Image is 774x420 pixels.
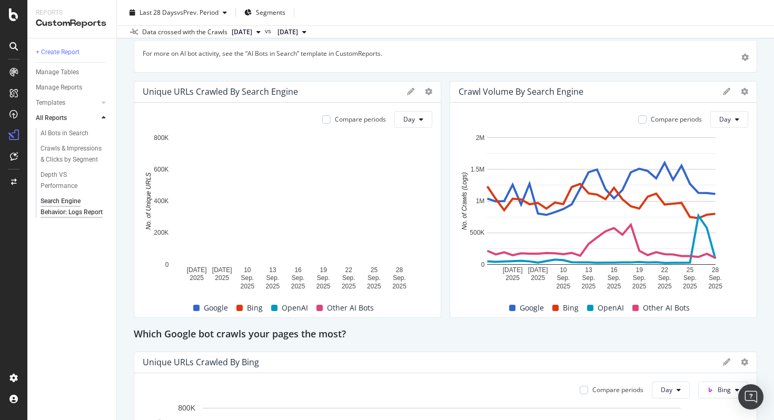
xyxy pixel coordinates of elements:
[520,302,544,314] span: Google
[36,67,79,78] div: Manage Tables
[291,282,305,289] text: 2025
[212,266,232,273] text: [DATE]
[145,172,152,229] text: No. of Unique URLS
[556,282,570,289] text: 2025
[240,282,254,289] text: 2025
[563,302,579,314] span: Bing
[266,274,280,282] text: Sep.
[36,113,98,124] a: All Reports
[125,4,231,21] button: Last 28 DaysvsPrev. Period
[177,8,219,17] span: vs Prev. Period
[282,302,308,314] span: OpenAI
[683,274,697,282] text: Sep.
[335,115,386,124] div: Compare periods
[36,113,67,124] div: All Reports
[165,261,169,268] text: 0
[41,196,109,218] a: Search Engine Behavior: Logs Report
[36,82,82,93] div: Manage Reports
[41,169,100,192] div: Depth VS Performance
[227,26,265,38] button: [DATE]
[134,40,757,72] div: For more on AI bot activity, see the “AI Bots in Search” template in CustomReports.
[741,54,749,61] div: gear
[658,274,671,282] text: Sep.
[240,4,290,21] button: Segments
[394,111,432,128] button: Day
[327,302,374,314] span: Other AI Bots
[36,47,80,58] div: + Create Report
[528,266,548,273] text: [DATE]
[531,274,545,282] text: 2025
[582,274,596,282] text: Sep.
[652,382,690,398] button: Day
[698,382,748,398] button: Bing
[585,266,592,273] text: 13
[143,132,429,291] div: A chart.
[459,86,583,97] div: Crawl Volume By Search Engine
[661,266,669,273] text: 22
[687,266,694,273] text: 25
[712,266,719,273] text: 28
[598,302,624,314] span: OpenAI
[36,97,65,108] div: Templates
[368,274,381,282] text: Sep.
[269,266,276,273] text: 13
[610,266,618,273] text: 16
[41,128,88,139] div: AI Bots in Search
[476,197,485,205] text: 1M
[256,8,285,17] span: Segments
[294,266,302,273] text: 16
[632,282,647,289] text: 2025
[633,274,646,282] text: Sep.
[134,326,757,343] div: Which Google bot crawls your pages the most?
[292,274,305,282] text: Sep.
[557,274,570,282] text: Sep.
[450,81,757,318] div: Crawl Volume By Search EngineCompare periodsDayA chart.GoogleBingOpenAIOther AI Bots
[134,326,346,343] h2: Which Google bot crawls your pages the most?
[316,282,331,289] text: 2025
[643,302,690,314] span: Other AI Bots
[393,274,406,282] text: Sep.
[661,385,672,394] span: Day
[36,82,109,93] a: Manage Reports
[738,384,763,409] div: Open Intercom Messenger
[41,143,104,165] div: Crawls & Impressions & Clicks by Segment
[154,229,168,236] text: 200K
[41,128,109,139] a: AI Bots in Search
[187,266,207,273] text: [DATE]
[683,282,697,289] text: 2025
[273,26,311,38] button: [DATE]
[367,282,381,289] text: 2025
[396,266,403,273] text: 28
[651,115,702,124] div: Compare periods
[277,27,298,37] span: 2025 Aug. 31st
[266,282,280,289] text: 2025
[41,143,109,165] a: Crawls & Impressions & Clicks by Segment
[140,8,177,17] span: Last 28 Days
[143,86,298,97] div: Unique URLs Crawled By Search Engine
[36,17,108,29] div: CustomReports
[403,115,415,124] span: Day
[134,81,441,318] div: Unique URLs Crawled By Search EngineCompare periodsDayA chart.GoogleBingOpenAIOther AI Bots
[505,274,520,282] text: 2025
[459,132,745,291] svg: A chart.
[342,282,356,289] text: 2025
[241,274,254,282] text: Sep.
[345,266,353,273] text: 22
[471,166,485,173] text: 1.5M
[215,274,229,282] text: 2025
[36,47,109,58] a: + Create Report
[560,266,567,273] text: 10
[142,27,227,37] div: Data crossed with the Crawls
[608,274,621,282] text: Sep.
[371,266,378,273] text: 25
[36,97,98,108] a: Templates
[247,302,263,314] span: Bing
[154,166,168,173] text: 600K
[36,67,109,78] a: Manage Tables
[708,282,722,289] text: 2025
[481,261,485,268] text: 0
[709,274,722,282] text: Sep.
[36,8,108,17] div: Reports
[710,111,748,128] button: Day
